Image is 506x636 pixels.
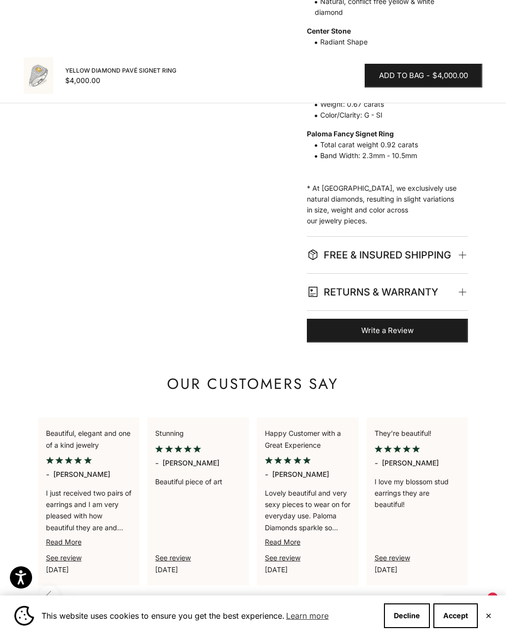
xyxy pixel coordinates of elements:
p: They’re beautiful! [375,427,461,439]
span: Weight: 0.25 carats [307,47,458,58]
p: Beautiful, elegant and one of a kind jewelry [46,427,132,450]
a: Paloma Reviews [46,553,82,562]
p: [PERSON_NAME] [382,457,439,469]
a: Paloma Reviews [375,553,410,562]
span: FREE & INSURED SHIPPING [307,247,451,263]
span: Band Width: 2.3mm - 10.5mm [307,150,458,161]
p: our customers say [167,374,338,394]
span: $4,000.00 [432,70,468,82]
span: Color/Clarity: G - SI [307,110,458,121]
span: This website uses cookies to ensure you get the best experience. [42,608,376,623]
span: Radiant Shape [307,37,458,47]
a: Paloma Reviews [265,553,300,562]
button: Close [485,613,492,619]
span: Weight: 0.67 carats [307,99,458,110]
span: Add to bag [379,70,424,82]
a: Paloma Reviews [155,553,191,562]
p: [DATE] [46,564,132,575]
a: Write a Review [307,319,468,342]
span: Total carat weight 0.92 carats [307,139,458,150]
button: Accept [433,603,478,628]
p: Lovely beautiful and very sexy pieces to wear on for everyday use. Paloma Diamonds sparkle so muc... [265,487,351,533]
span: Yellow Diamond Pavé Signet Ring [65,66,176,76]
p: I just received two pairs of earrings and I am very pleased with how beautiful they are and how w... [46,487,132,533]
p: Happy Customer with a Great Experience [265,427,351,450]
strong: Center Stone [307,26,458,37]
div: - [46,468,49,481]
p: [DATE] [375,564,461,575]
span: RETURNS & WARRANTY [307,284,438,300]
p: [DATE] [265,564,351,575]
div: - [155,457,159,469]
img: Cookie banner [14,606,34,626]
button: Add to bag-$4,000.00 [365,64,482,87]
img: #WhiteGold [24,57,53,94]
a: Read More [46,538,82,546]
p: [PERSON_NAME] [272,468,329,480]
div: - [265,468,268,481]
p: Stunning [155,427,241,439]
p: Beautiful piece of art [155,476,241,487]
p: [PERSON_NAME] [163,457,219,469]
strong: Paloma Fancy Signet Ring [307,128,458,139]
p: I love my blossom stud earrings they are beautiful! [375,476,461,510]
a: Read More [265,538,300,546]
sale-price: $4,000.00 [65,76,100,85]
p: [PERSON_NAME] [53,468,110,480]
summary: RETURNS & WARRANTY [307,274,468,310]
p: [DATE] [155,564,241,575]
a: Learn more [285,608,330,623]
summary: FREE & INSURED SHIPPING [307,237,468,273]
button: Decline [384,603,430,628]
div: - [375,457,378,469]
